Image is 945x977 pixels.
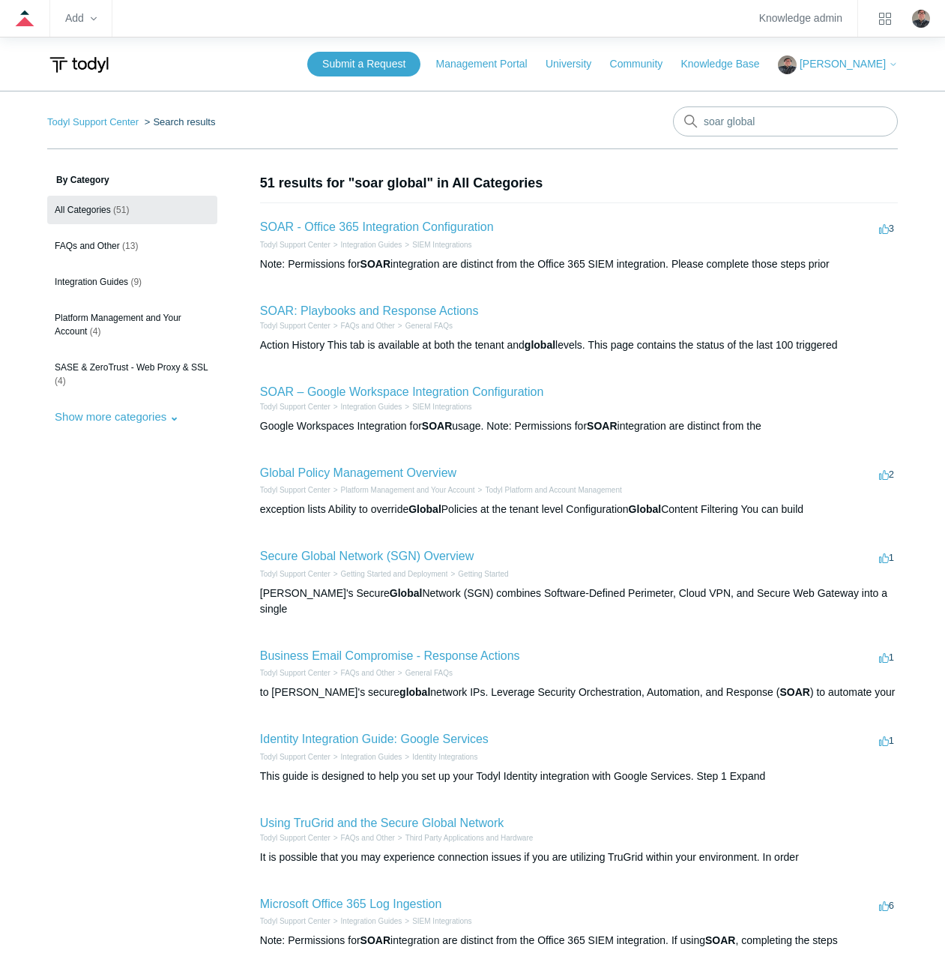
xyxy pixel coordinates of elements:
[447,568,508,580] li: Getting Started
[260,685,898,700] div: to [PERSON_NAME]'s secure network IPs. Leverage Security Orchestration, Automation, and Response ...
[436,56,543,72] a: Management Portal
[260,550,474,562] a: Secure Global Network (SGN) Overview
[47,116,142,127] li: Todyl Support Center
[330,751,402,763] li: Integration Guides
[779,686,809,698] em: SOAR
[412,917,471,925] a: SIEM Integrations
[260,239,330,250] li: Todyl Support Center
[260,220,494,233] a: SOAR - Office 365 Integration Configuration
[485,486,621,494] a: Todyl Platform and Account Management
[879,652,894,663] span: 1
[47,268,217,296] a: Integration Guides (9)
[341,322,395,330] a: FAQs and Other
[341,917,402,925] a: Integration Guides
[260,916,330,927] li: Todyl Support Center
[360,258,390,270] em: SOAR
[55,277,128,287] span: Integration Guides
[47,116,139,127] a: Todyl Support Center
[260,834,330,842] a: Todyl Support Center
[142,116,216,127] li: Search results
[47,173,217,187] h3: By Category
[759,14,842,22] a: Knowledge admin
[912,10,930,28] zd-hc-trigger: Click your profile icon to open the profile menu
[260,898,442,910] a: Microsoft Office 365 Log Ingestion
[330,667,395,679] li: FAQs and Other
[47,353,217,395] a: SASE & ZeroTrust - Web Proxy & SSL (4)
[360,934,390,946] em: SOAR
[130,277,142,287] span: (9)
[402,751,477,763] li: Identity Integrations
[412,753,477,761] a: Identity Integrations
[55,313,181,337] span: Platform Management and Your Account
[610,56,678,72] a: Community
[260,917,330,925] a: Todyl Support Center
[260,173,898,193] h1: 51 results for "soar global" in All Categories
[341,486,475,494] a: Platform Management and Your Account
[260,649,520,662] a: Business Email Compromise - Response Actions
[330,320,395,331] li: FAQs and Other
[879,469,894,480] span: 2
[260,933,898,949] div: Note: Permissions for integration are distinct from the Office 365 SIEM integration. If using , c...
[390,587,423,599] em: Global
[341,753,402,761] a: Integration Guides
[879,735,894,746] span: 1
[525,339,555,351] em: global
[260,568,330,580] li: Todyl Support Center
[422,420,452,432] em: SOAR
[47,304,217,346] a: Platform Management and Your Account (4)
[673,106,898,136] input: Search
[405,834,534,842] a: Third Party Applications and Hardware
[260,403,330,411] a: Todyl Support Center
[55,241,120,251] span: FAQs and Other
[260,733,489,745] a: Identity Integration Guide: Google Services
[778,55,898,74] button: [PERSON_NAME]
[330,568,448,580] li: Getting Started and Deployment
[879,900,894,911] span: 6
[65,14,97,22] zd-hc-trigger: Add
[260,484,330,496] li: Todyl Support Center
[402,239,471,250] li: SIEM Integrations
[680,56,774,72] a: Knowledge Base
[330,916,402,927] li: Integration Guides
[260,256,898,272] div: Note: Permissions for integration are distinct from the Office 365 SIEM integration. Please compl...
[260,832,330,844] li: Todyl Support Center
[408,503,441,515] em: Global
[341,669,395,677] a: FAQs and Other
[260,322,330,330] a: Todyl Support Center
[405,322,453,330] a: General FAQs
[705,934,735,946] em: SOAR
[330,832,395,844] li: FAQs and Other
[341,403,402,411] a: Integration Guides
[912,10,930,28] img: user avatar
[405,669,453,677] a: General FAQs
[260,586,898,617] div: [PERSON_NAME]'s Secure Network (SGN) combines Software-Defined Perimeter, Cloud VPN, and Secure W...
[260,850,898,865] div: It is possible that you may experience connection issues if you are utilizing TruGrid within your...
[402,916,471,927] li: SIEM Integrations
[330,484,475,496] li: Platform Management and Your Account
[260,241,330,249] a: Todyl Support Center
[260,385,544,398] a: SOAR – Google Workspace Integration Configuration
[402,401,471,412] li: SIEM Integrations
[55,376,66,386] span: (4)
[412,241,471,249] a: SIEM Integrations
[55,362,208,373] span: SASE & ZeroTrust - Web Proxy & SSL
[260,669,330,677] a: Todyl Support Center
[879,552,894,563] span: 1
[587,420,617,432] em: SOAR
[260,570,330,578] a: Todyl Support Center
[395,320,453,331] li: General FAQs
[55,205,111,215] span: All Categories
[341,834,395,842] a: FAQs and Other
[307,52,420,76] a: Submit a Request
[395,667,453,679] li: General FAQs
[399,686,430,698] em: global
[47,232,217,260] a: FAQs and Other (13)
[412,403,471,411] a: SIEM Integrations
[341,241,402,249] a: Integration Guides
[260,337,898,353] div: Action History This tab is available at both the tenant and levels. This page contains the status...
[260,667,330,679] li: Todyl Support Center
[260,320,330,331] li: Todyl Support Center
[260,418,898,434] div: Google Workspaces Integration for usage. Note: Permissions for integration are distinct from the
[341,570,448,578] a: Getting Started and Deployment
[458,570,508,578] a: Getting Started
